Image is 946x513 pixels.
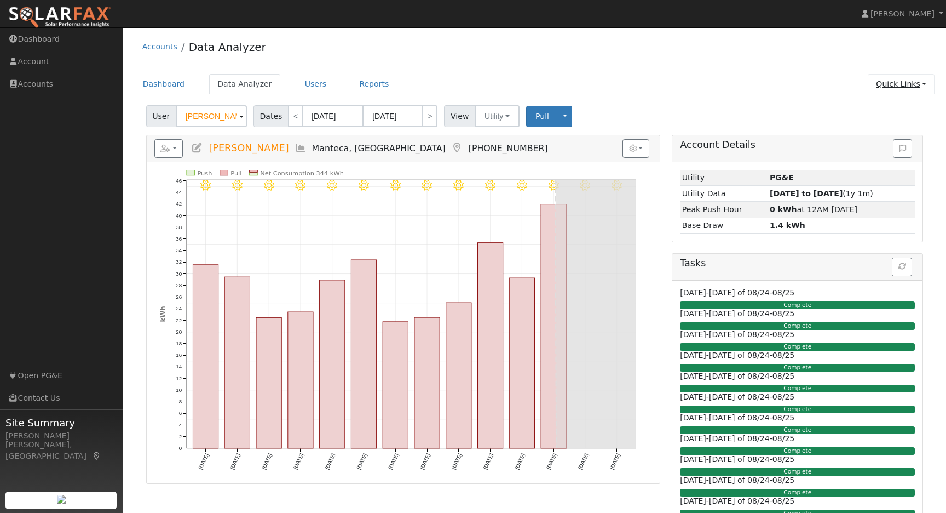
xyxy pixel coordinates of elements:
[387,453,400,471] text: [DATE]
[178,411,181,417] text: 6
[209,142,289,153] span: [PERSON_NAME]
[770,189,843,198] strong: [DATE] to [DATE]
[680,258,915,269] h5: Tasks
[680,455,915,464] h6: [DATE]-[DATE] of 08/24-08/25
[680,497,915,506] h6: [DATE]-[DATE] of 08/24-08/25
[577,453,590,471] text: [DATE]
[517,180,527,191] i: 8/21 - Clear
[176,178,182,184] text: 46
[680,392,915,402] h6: [DATE]-[DATE] of 08/24-08/25
[176,213,182,219] text: 40
[176,375,182,381] text: 12
[193,264,218,448] rect: onclick=""
[680,447,915,455] div: Complete
[191,142,203,153] a: Edit User (36117)
[444,105,475,127] span: View
[770,205,797,214] strong: 0 kWh
[355,453,368,471] text: [DATE]
[5,430,117,442] div: [PERSON_NAME]
[176,224,182,230] text: 38
[549,180,559,191] i: 8/22 - Clear
[295,180,305,191] i: 8/14 - Clear
[176,201,182,207] text: 42
[178,422,182,428] text: 4
[422,105,437,127] a: >
[680,309,915,318] h6: [DATE]-[DATE] of 08/24-08/25
[92,452,102,460] a: Map
[197,169,212,177] text: Push
[263,180,274,191] i: 8/13 - Clear
[680,476,915,485] h6: [DATE]-[DATE] of 08/24-08/25
[57,495,66,504] img: retrieve
[176,236,182,242] text: 36
[419,453,431,471] text: [DATE]
[680,202,768,218] td: Peak Push Hour
[176,247,182,253] text: 34
[680,406,915,413] div: Complete
[197,453,210,471] text: [DATE]
[351,260,376,448] rect: onclick=""
[229,453,241,471] text: [DATE]
[176,352,182,358] text: 16
[324,453,336,471] text: [DATE]
[260,169,344,177] text: Net Consumption 344 kWh
[509,278,534,448] rect: onclick=""
[609,453,621,471] text: [DATE]
[292,453,305,471] text: [DATE]
[327,180,337,191] i: 8/15 - Clear
[178,434,181,440] text: 2
[545,453,558,471] text: [DATE]
[359,180,369,191] i: 8/16 - Clear
[446,303,471,448] rect: onclick=""
[680,301,915,309] div: Complete
[312,143,446,153] span: Manteca, [GEOGRAPHIC_DATA]
[5,415,117,430] span: Site Summary
[482,453,494,471] text: [DATE]
[176,340,182,346] text: 18
[200,180,211,191] i: 8/11 - Clear
[5,439,117,462] div: [PERSON_NAME], [GEOGRAPHIC_DATA]
[390,180,401,191] i: 8/17 - Clear
[485,180,495,191] i: 8/20 - Clear
[159,306,167,322] text: kWh
[469,143,548,153] span: [PHONE_NUMBER]
[232,180,243,191] i: 8/12 - Clear
[680,489,915,497] div: Complete
[288,312,313,448] rect: onclick=""
[176,282,182,288] text: 28
[297,74,335,94] a: Users
[868,74,935,94] a: Quick Links
[770,189,873,198] span: (1y 1m)
[680,468,915,476] div: Complete
[261,453,273,471] text: [DATE]
[680,413,915,423] h6: [DATE]-[DATE] of 08/24-08/25
[535,112,549,121] span: Pull
[319,280,344,448] rect: onclick=""
[209,74,280,94] a: Data Analyzer
[176,387,182,393] text: 10
[178,445,182,451] text: 0
[680,218,768,233] td: Base Draw
[680,426,915,434] div: Complete
[178,398,181,404] text: 8
[176,306,182,312] text: 24
[477,243,503,448] rect: onclick=""
[680,385,915,392] div: Complete
[189,41,266,54] a: Data Analyzer
[176,364,182,370] text: 14
[253,105,289,127] span: Dates
[146,105,176,127] span: User
[680,170,768,186] td: Utility
[351,74,397,94] a: Reports
[475,105,520,127] button: Utility
[680,351,915,360] h6: [DATE]-[DATE] of 08/24-08/25
[541,204,566,448] rect: onclick=""
[176,189,182,195] text: 44
[453,180,464,191] i: 8/19 - Clear
[135,74,193,94] a: Dashboard
[176,105,247,127] input: Select a User
[224,277,250,448] rect: onclick=""
[142,42,177,51] a: Accounts
[680,288,915,298] h6: [DATE]-[DATE] of 08/24-08/25
[414,317,440,448] rect: onclick=""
